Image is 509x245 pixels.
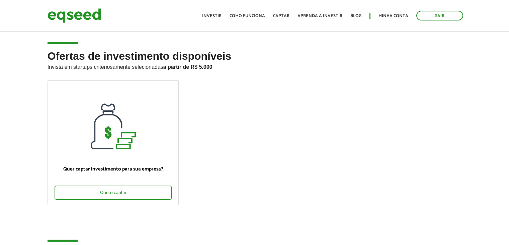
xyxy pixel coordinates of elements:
[230,14,265,18] a: Como funciona
[48,50,462,80] h2: Ofertas de investimento disponíveis
[163,64,213,70] strong: a partir de R$ 5.000
[48,80,179,205] a: Quer captar investimento para sua empresa? Quero captar
[55,186,172,200] div: Quero captar
[48,7,101,24] img: EqSeed
[350,14,361,18] a: Blog
[298,14,342,18] a: Aprenda a investir
[48,62,462,70] p: Invista em startups criteriosamente selecionadas
[202,14,222,18] a: Investir
[273,14,289,18] a: Captar
[416,11,463,20] a: Sair
[378,14,408,18] a: Minha conta
[55,166,172,172] p: Quer captar investimento para sua empresa?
